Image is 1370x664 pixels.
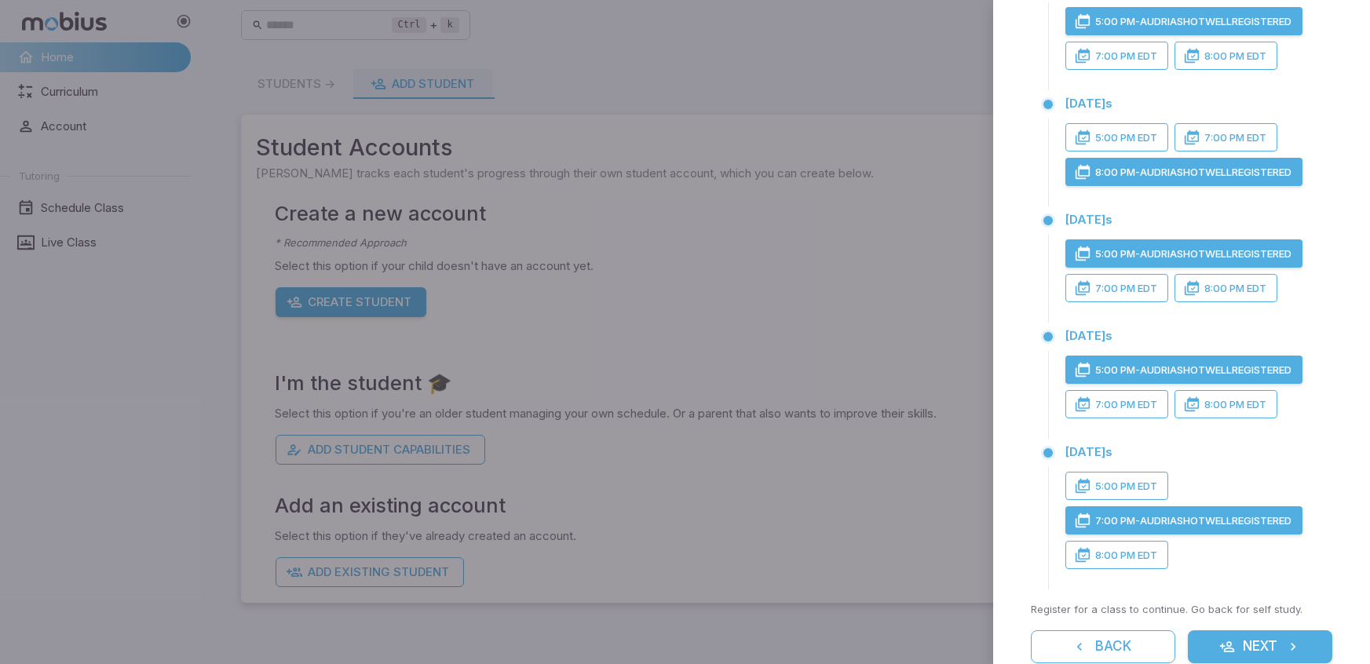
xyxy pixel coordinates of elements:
button: 5:00 PM EDT [1065,472,1168,500]
button: 7:00 PM-audriashotwellRegistered [1065,506,1302,534]
p: [DATE] s [1065,443,1112,461]
p: [DATE] s [1065,327,1112,345]
p: Register for a class to continue. Go back for self study. [1031,589,1332,618]
button: 5:00 PM-audriashotwellRegistered [1065,356,1302,384]
p: [DATE] s [1065,211,1112,228]
button: 7:00 PM EDT [1065,274,1168,302]
button: 8:00 PM EDT [1175,42,1277,70]
button: 8:00 PM-audriashotwellRegistered [1065,158,1302,186]
button: Next [1188,630,1332,663]
p: [DATE] s [1065,95,1112,112]
button: 8:00 PM EDT [1065,541,1168,569]
button: 5:00 PM EDT [1065,123,1168,151]
button: 7:00 PM EDT [1065,42,1168,70]
button: 7:00 PM EDT [1175,123,1277,151]
button: 8:00 PM EDT [1175,390,1277,418]
button: Back [1031,630,1175,663]
button: 8:00 PM EDT [1175,274,1277,302]
button: 5:00 PM-audriashotwellRegistered [1065,239,1302,268]
button: 5:00 PM-audriashotwellRegistered [1065,7,1302,35]
button: 7:00 PM EDT [1065,390,1168,418]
